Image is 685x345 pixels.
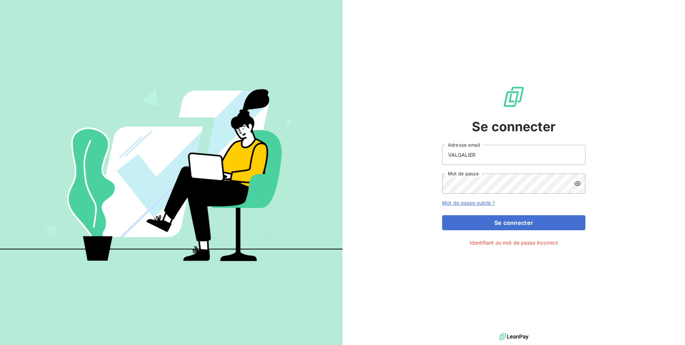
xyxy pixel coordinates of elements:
[442,215,585,230] button: Se connecter
[502,85,525,108] img: Logo LeanPay
[442,145,585,165] input: placeholder
[470,239,558,246] span: Identifiant ou mot de passe incorrect
[472,117,556,136] span: Se connecter
[442,200,495,206] a: Mot de passe oublié ?
[499,331,528,342] img: logo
